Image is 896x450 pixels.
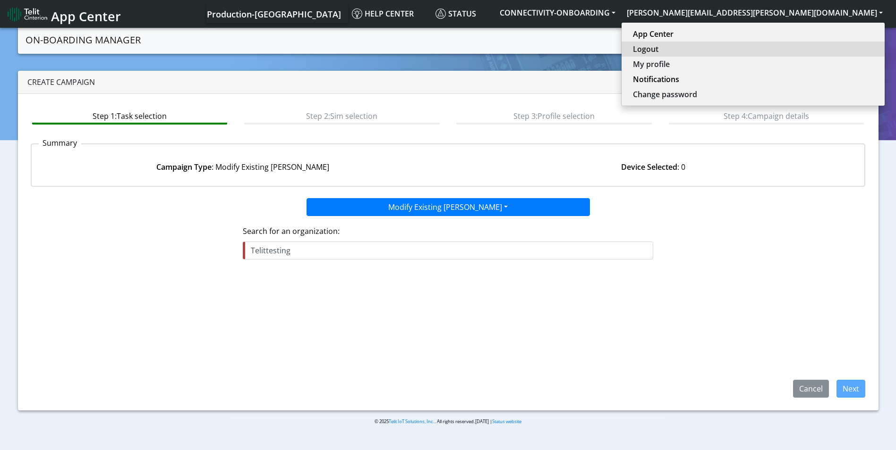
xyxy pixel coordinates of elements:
[389,418,435,425] a: Telit IoT Solutions, Inc.
[37,161,448,173] div: : Modify Existing [PERSON_NAME]
[51,8,121,25] span: App Center
[39,137,81,149] p: Summary
[494,4,621,21] button: CONNECTIVITY-ONBOARDING
[243,242,653,259] input: Organization search
[18,71,879,94] div: Create campaign
[621,4,888,21] button: [PERSON_NAME][EMAIL_ADDRESS][PERSON_NAME][DOMAIN_NAME]
[32,107,227,125] btn: Step 1: Task selection
[492,418,521,425] a: Status website
[622,26,885,42] button: App Center
[244,107,439,125] btn: Step 2: Sim selection
[206,4,341,23] a: Your current platform instance
[243,225,653,237] label: Search for an organization:
[836,380,865,398] button: Next
[669,107,864,125] btn: Step 4: Campaign details
[8,4,119,24] a: App Center
[622,72,885,87] button: Notifications
[435,8,446,19] img: status.svg
[622,87,885,102] button: Change password
[432,4,494,23] a: Status
[622,57,885,72] button: My profile
[207,8,341,20] span: Production-[GEOGRAPHIC_DATA]
[156,162,212,172] strong: Campaign Type
[448,161,859,173] div: : 0
[8,7,47,22] img: logo-telit-cinterion-gw-new.png
[307,198,590,216] button: Modify Existing [PERSON_NAME]
[352,8,414,19] span: Help center
[622,42,885,57] button: Logout
[793,380,829,398] button: Cancel
[621,162,677,172] strong: Device Selected
[348,4,432,23] a: Help center
[456,107,651,125] btn: Step 3: Profile selection
[633,74,873,85] a: Notifications
[352,8,362,19] img: knowledge.svg
[633,28,873,40] a: App Center
[435,8,476,19] span: Status
[231,418,665,425] p: © 2025 . All rights reserved.[DATE] |
[26,31,141,50] a: On-Boarding Manager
